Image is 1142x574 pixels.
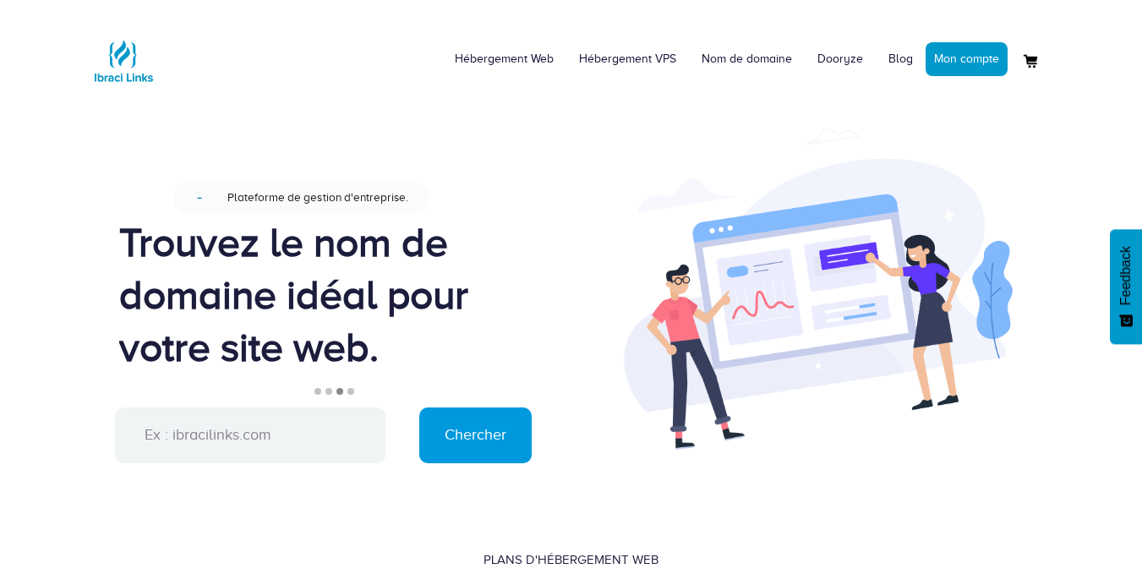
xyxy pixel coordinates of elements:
[119,216,546,374] div: Trouvez le nom de domaine idéal pour votre site web.
[484,551,658,569] div: Plans d'hébergement Web
[227,191,407,204] span: Plateforme de gestion d'entreprise.
[689,34,805,85] a: Nom de domaine
[805,34,876,85] a: Dooryze
[1118,246,1134,305] span: Feedback
[876,34,926,85] a: Blog
[566,34,689,85] a: Hébergement VPS
[90,13,157,95] a: Logo Ibraci Links
[1110,229,1142,344] button: Feedback - Afficher l’enquête
[172,179,492,216] a: NouveauPlateforme de gestion d'entreprise.
[926,42,1008,76] a: Mon compte
[115,407,385,463] input: Ex : ibracilinks.com
[90,27,157,95] img: Logo Ibraci Links
[419,407,532,463] input: Chercher
[442,34,566,85] a: Hébergement Web
[197,198,201,199] span: Nouveau
[1057,489,1122,554] iframe: Drift Widget Chat Controller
